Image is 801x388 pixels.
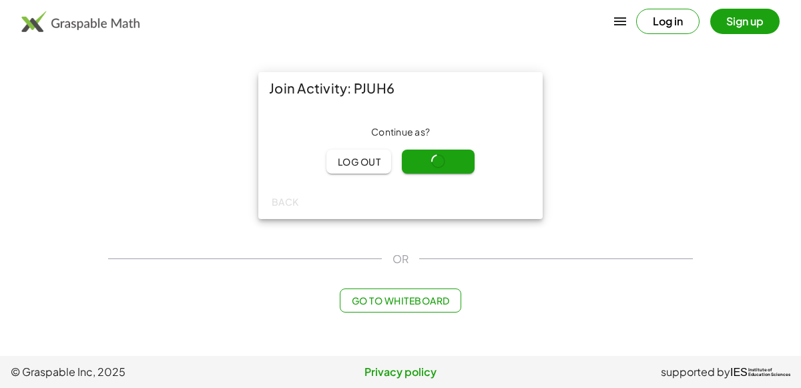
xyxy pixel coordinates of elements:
span: © Graspable Inc, 2025 [11,364,270,380]
span: Go to Whiteboard [351,295,449,307]
span: Log out [337,156,380,168]
a: IESInstitute ofEducation Sciences [730,364,790,380]
button: Log out [326,150,391,174]
button: Sign up [710,9,780,34]
button: Go to Whiteboard [340,288,461,313]
span: Institute of Education Sciences [748,368,790,377]
span: OR [392,251,409,267]
div: Join Activity: PJUH6 [258,72,543,104]
span: IES [730,366,748,379]
div: Continue as ? [269,126,532,139]
button: Log in [636,9,700,34]
a: Privacy policy [270,364,530,380]
span: supported by [661,364,730,380]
